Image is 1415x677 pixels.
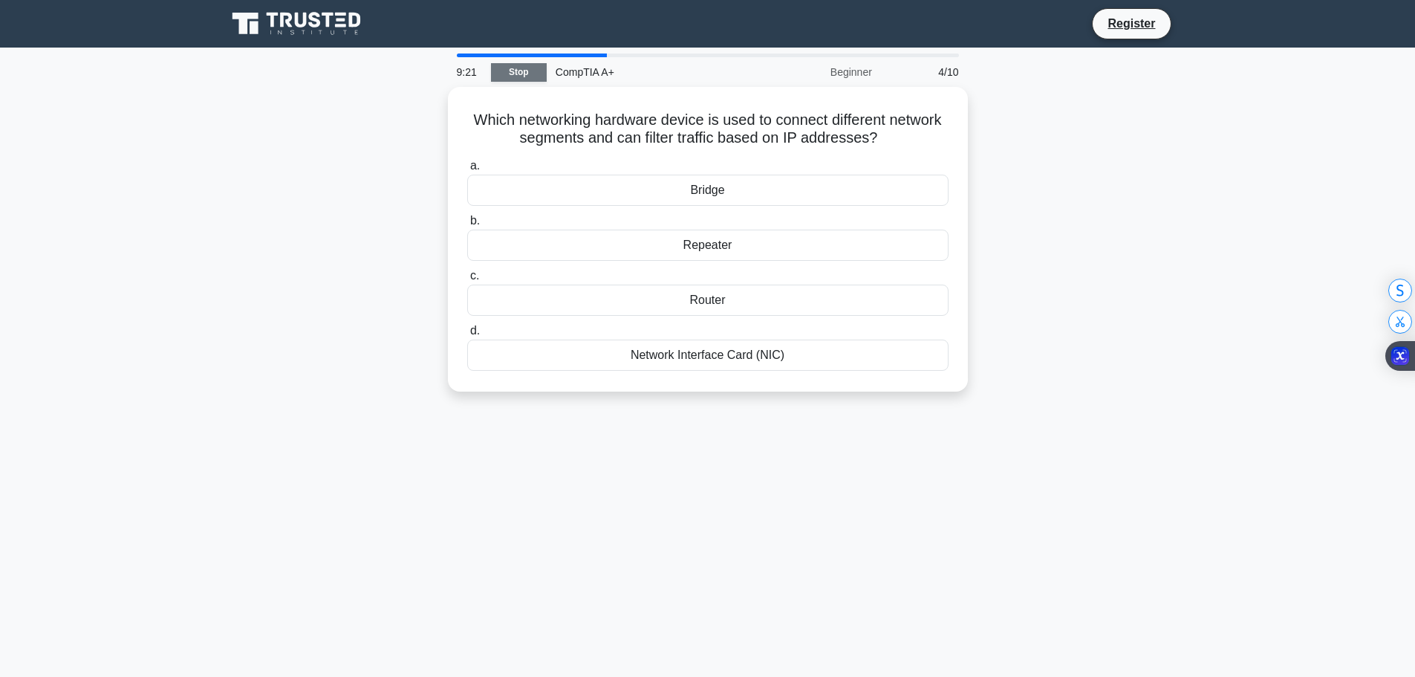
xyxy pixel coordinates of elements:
[470,159,480,172] span: a.
[881,57,968,87] div: 4/10
[448,57,491,87] div: 9:21
[467,285,949,316] div: Router
[467,175,949,206] div: Bridge
[470,214,480,227] span: b.
[466,111,950,148] h5: Which networking hardware device is used to connect different network segments and can filter tra...
[470,324,480,337] span: d.
[467,230,949,261] div: Repeater
[751,57,881,87] div: Beginner
[467,340,949,371] div: Network Interface Card (NIC)
[547,57,751,87] div: CompTIA A+
[1099,14,1164,33] a: Register
[470,269,479,282] span: c.
[491,63,547,82] a: Stop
